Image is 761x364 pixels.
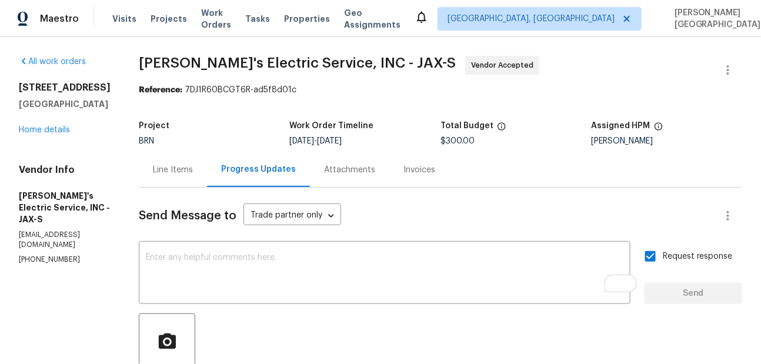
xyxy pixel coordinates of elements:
span: [DATE] [290,137,315,145]
div: Attachments [324,164,375,176]
h2: [STREET_ADDRESS] [19,82,111,93]
span: The hpm assigned to this work order. [654,122,663,137]
div: 7DJ1R60BCGT6R-ad5f8d01c [139,84,742,96]
textarea: To enrich screen reader interactions, please activate Accessibility in Grammarly extension settings [146,253,623,295]
div: Invoices [403,164,435,176]
span: Tasks [245,15,270,23]
span: [PERSON_NAME]'s Electric Service, INC - JAX-S [139,56,456,70]
span: Request response [663,251,733,263]
b: Reference: [139,86,182,94]
h5: [GEOGRAPHIC_DATA] [19,98,111,110]
span: BRN [139,137,154,145]
div: Trade partner only [243,206,341,226]
span: Projects [151,13,187,25]
span: [GEOGRAPHIC_DATA], [GEOGRAPHIC_DATA] [448,13,615,25]
a: All work orders [19,58,86,66]
div: [PERSON_NAME] [592,137,743,145]
p: [EMAIL_ADDRESS][DOMAIN_NAME] [19,230,111,250]
h5: Assigned HPM [592,122,650,130]
span: [PERSON_NAME][GEOGRAPHIC_DATA] [670,7,761,31]
span: The total cost of line items that have been proposed by Opendoor. This sum includes line items th... [497,122,506,137]
span: $300.00 [440,137,475,145]
span: Visits [112,13,136,25]
p: [PHONE_NUMBER] [19,255,111,265]
span: Maestro [40,13,79,25]
span: Work Orders [201,7,231,31]
h5: Total Budget [440,122,493,130]
span: Vendor Accepted [471,59,538,71]
div: Progress Updates [221,163,296,175]
span: Properties [284,13,330,25]
h5: Work Order Timeline [290,122,374,130]
h5: Project [139,122,169,130]
span: - [290,137,342,145]
span: Send Message to [139,210,236,222]
span: Geo Assignments [344,7,400,31]
h5: [PERSON_NAME]'s Electric Service, INC - JAX-S [19,190,111,225]
div: Line Items [153,164,193,176]
a: Home details [19,126,70,134]
h4: Vendor Info [19,164,111,176]
span: [DATE] [318,137,342,145]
